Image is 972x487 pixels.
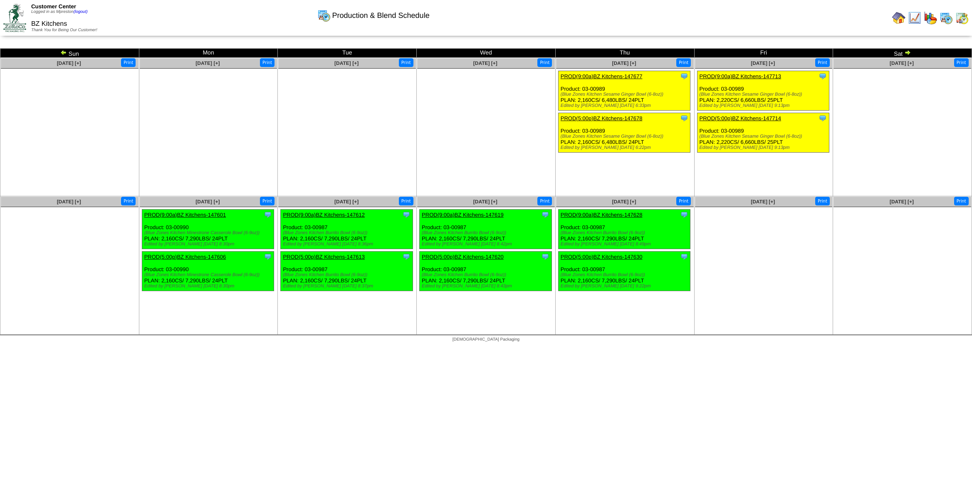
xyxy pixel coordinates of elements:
img: calendarinout.gif [955,11,969,25]
div: Product: 03-00989 PLAN: 2,160CS / 6,480LBS / 24PLT [558,113,690,153]
img: calendarprod.gif [317,9,331,22]
a: PROD(5:00p)BZ Kitchens-147678 [561,115,643,121]
a: [DATE] [+] [751,199,775,205]
img: Tooltip [402,252,411,261]
div: Product: 03-00987 PLAN: 2,160CS / 7,290LBS / 24PLT [281,210,413,249]
span: Customer Center [31,3,76,10]
img: Tooltip [819,114,827,122]
img: Tooltip [680,252,688,261]
td: Thu [555,49,694,58]
img: Tooltip [680,72,688,80]
button: Print [121,197,136,205]
td: Sun [0,49,139,58]
a: [DATE] [+] [751,60,775,66]
div: Edited by [PERSON_NAME] [DATE] 8:36pm [283,242,412,247]
button: Print [260,58,275,67]
a: PROD(5:00p)BZ Kitchens-147714 [700,115,782,121]
div: (Blue Zones Kitchen Sesame Ginger Bowl (6-8oz)) [700,92,829,97]
a: [DATE] [+] [612,199,636,205]
a: PROD(9:00a)BZ Kitchens-147601 [144,212,226,218]
span: [DATE] [+] [612,60,636,66]
div: Product: 03-00989 PLAN: 2,220CS / 6,660LBS / 25PLT [697,71,829,111]
a: PROD(9:00a)BZ Kitchens-147713 [700,73,782,79]
a: [DATE] [+] [890,60,914,66]
div: Product: 03-00989 PLAN: 2,220CS / 6,660LBS / 25PLT [697,113,829,153]
a: PROD(5:00p)BZ Kitchens-147613 [283,254,365,260]
div: Product: 03-00989 PLAN: 2,160CS / 6,480LBS / 24PLT [558,71,690,111]
div: Product: 03-00987 PLAN: 2,160CS / 7,290LBS / 24PLT [558,252,690,291]
a: [DATE] [+] [473,199,497,205]
img: Tooltip [541,252,549,261]
div: Edited by [PERSON_NAME] [DATE] 8:30pm [144,242,274,247]
button: Print [399,58,413,67]
a: PROD(9:00a)BZ Kitchens-147612 [283,212,365,218]
a: [DATE] [+] [195,60,220,66]
img: home.gif [892,11,905,25]
img: Tooltip [402,210,411,219]
span: [DATE] [+] [334,199,359,205]
img: graph.gif [924,11,937,25]
a: [DATE] [+] [195,199,220,205]
div: Edited by [PERSON_NAME] [DATE] 6:22pm [561,145,690,150]
img: line_graph.gif [908,11,921,25]
div: Edited by [PERSON_NAME] [DATE] 8:37pm [283,284,412,289]
div: (Blue Zones Kitchen Burrito Bowl (6-9oz)) [283,230,412,235]
a: [DATE] [+] [473,60,497,66]
div: (Blue Zones Kitchen Sesame Ginger Bowl (6-8oz)) [561,134,690,139]
img: Tooltip [819,72,827,80]
div: (Blue Zones Kitchen Sesame Ginger Bowl (6-8oz)) [561,92,690,97]
a: [DATE] [+] [57,199,81,205]
td: Sat [833,49,972,58]
a: PROD(9:00a)BZ Kitchens-147677 [561,73,643,79]
div: Edited by [PERSON_NAME] [DATE] 8:42pm [422,242,551,247]
span: Logged in as Mpreston [31,10,88,14]
span: [DEMOGRAPHIC_DATA] Packaging [453,337,519,342]
div: Edited by [PERSON_NAME] [DATE] 8:30pm [144,284,274,289]
td: Mon [139,49,278,58]
a: PROD(5:00p)BZ Kitchens-147606 [144,254,226,260]
button: Print [676,58,691,67]
div: Product: 03-00987 PLAN: 2,160CS / 7,290LBS / 24PLT [558,210,690,249]
img: arrowleft.gif [60,49,67,56]
img: calendarprod.gif [940,11,953,25]
a: (logout) [74,10,88,14]
div: (Blue Zones Kitchen Burrito Bowl (6-9oz)) [422,272,551,277]
div: Product: 03-00987 PLAN: 2,160CS / 7,290LBS / 24PLT [420,252,552,291]
button: Print [537,58,552,67]
td: Fri [694,49,833,58]
img: Tooltip [264,210,272,219]
div: Edited by [PERSON_NAME] [DATE] 9:13pm [700,103,829,108]
div: (Blue Zones Kitchen Burrito Bowl (6-9oz)) [283,272,412,277]
button: Print [815,197,830,205]
div: Edited by [PERSON_NAME] [DATE] 9:13pm [700,145,829,150]
img: Tooltip [680,210,688,219]
button: Print [399,197,413,205]
a: [DATE] [+] [890,199,914,205]
button: Print [260,197,275,205]
a: PROD(9:00a)BZ Kitchens-147628 [561,212,643,218]
div: Edited by [PERSON_NAME] [DATE] 9:22pm [561,284,690,289]
button: Print [676,197,691,205]
span: Thank You for Being Our Customer! [31,28,97,32]
img: Tooltip [680,114,688,122]
a: PROD(5:00p)BZ Kitchens-147630 [561,254,643,260]
a: [DATE] [+] [334,60,359,66]
button: Print [954,197,969,205]
div: Edited by [PERSON_NAME] [DATE] 6:33pm [561,103,690,108]
button: Print [121,58,136,67]
div: (Blue Zones Kitchen Burrito Bowl (6-9oz)) [422,230,551,235]
span: BZ Kitchens [31,20,67,27]
div: (Blue Zones Kitchen Minestrone Casserole Bowl (6-9oz)) [144,230,274,235]
a: [DATE] [+] [57,60,81,66]
a: PROD(9:00a)BZ Kitchens-147619 [422,212,504,218]
div: (Blue Zones Kitchen Burrito Bowl (6-9oz)) [561,230,690,235]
